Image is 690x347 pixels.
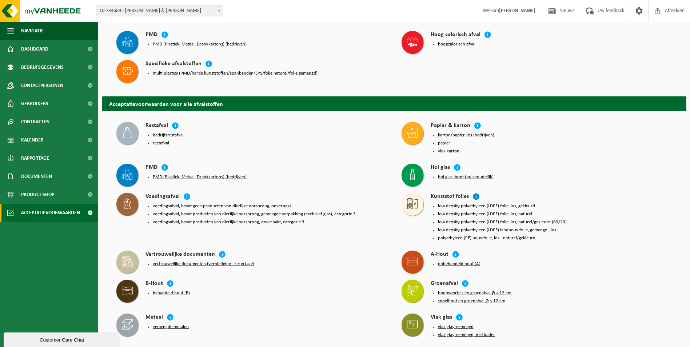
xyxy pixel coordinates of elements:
[431,314,452,322] h4: Vlak glas
[438,235,535,241] button: polyethyleen (PE) bouwfolie, los - naturel/gekleurd
[438,261,480,267] button: onbehandeld hout (A)
[96,6,223,16] span: 10-734689 - ROGER & ROGER - MOUSCRON
[4,331,121,347] iframe: chat widget
[431,280,458,288] h4: Groenafval
[438,41,475,47] button: hoogcalorisch afval
[21,186,54,204] span: Product Shop
[21,95,48,113] span: Gebruikers
[431,164,450,172] h4: Hol glas
[21,167,52,186] span: Documenten
[499,8,535,13] strong: [PERSON_NAME]
[153,211,356,217] button: voedingsafval, bevat producten van dierlijke oorsprong, gemengde verpakking (exclusief glas), cat...
[438,140,450,146] button: papier
[145,31,157,39] h4: PMD
[153,261,254,267] button: vertrouwelijke documenten (vernietiging - recyclage)
[438,290,511,296] button: boomwortels en groenafval Ø > 12 cm
[145,60,202,68] h4: Specifieke afvalstoffen
[438,148,459,154] button: vlak karton
[153,41,247,47] button: PMD (Plastiek, Metaal, Drankkartons) (bedrijven)
[438,332,495,338] button: vlak glas, gemengd, met kader
[21,131,44,149] span: Kalender
[145,193,180,201] h4: Voedingsafval
[438,174,494,180] button: hol glas, bont (huishoudelijk)
[21,204,80,222] span: Acceptatievoorwaarden
[21,149,49,167] span: Rapportage
[21,113,49,131] span: Contracten
[145,164,157,172] h4: PMD
[431,122,470,130] h4: Papier & karton
[153,132,184,138] button: bedrijfsrestafval
[153,219,304,225] button: voedingsafval, bevat producten van dierlijke oorsprong, onverpakt, categorie 3
[21,40,48,58] span: Dashboard
[145,314,163,322] h4: Metaal
[21,22,44,40] span: Navigatie
[431,31,480,39] h4: Hoog calorisch afval
[153,140,169,146] button: restafval
[438,203,535,209] button: low density polyethyleen (LDPE) folie, los, gekleurd
[153,174,247,180] button: PMD (Plastiek, Metaal, Drankkartons) (bedrijven)
[438,227,556,233] button: low density polyethyleen (LDPE) landbouwfolie, gemengd , los
[96,5,223,16] span: 10-734689 - ROGER & ROGER - MOUSCRON
[153,71,318,76] button: multi plastics (PMD/harde kunststoffen/spanbanden/EPS/folie naturel/folie gemengd)
[438,298,505,304] button: snoeihout en groenafval Ø < 12 cm
[153,290,190,296] button: behandeld hout (B)
[431,251,448,259] h4: A-Hout
[438,219,567,225] button: low density polyethyleen (LDPE) folie, los, naturel/gekleurd (80/20)
[438,324,474,330] button: vlak glas, gemengd
[102,96,686,111] h2: Acceptatievoorwaarden voor alle afvalstoffen
[145,280,163,288] h4: B-Hout
[438,132,494,138] button: karton/papier, los (bedrijven)
[145,251,215,259] h4: Vertrouwelijke documenten
[21,58,64,76] span: Bedrijfsgegevens
[153,324,189,330] button: gemengde metalen
[153,203,291,209] button: voedingsafval, bevat geen producten van dierlijke oorsprong, onverpakt
[438,211,532,217] button: low density polyethyleen (LDPE) folie, los, naturel
[21,76,63,95] span: Contactpersonen
[145,122,168,130] h4: Restafval
[431,193,469,201] h4: Kunststof folies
